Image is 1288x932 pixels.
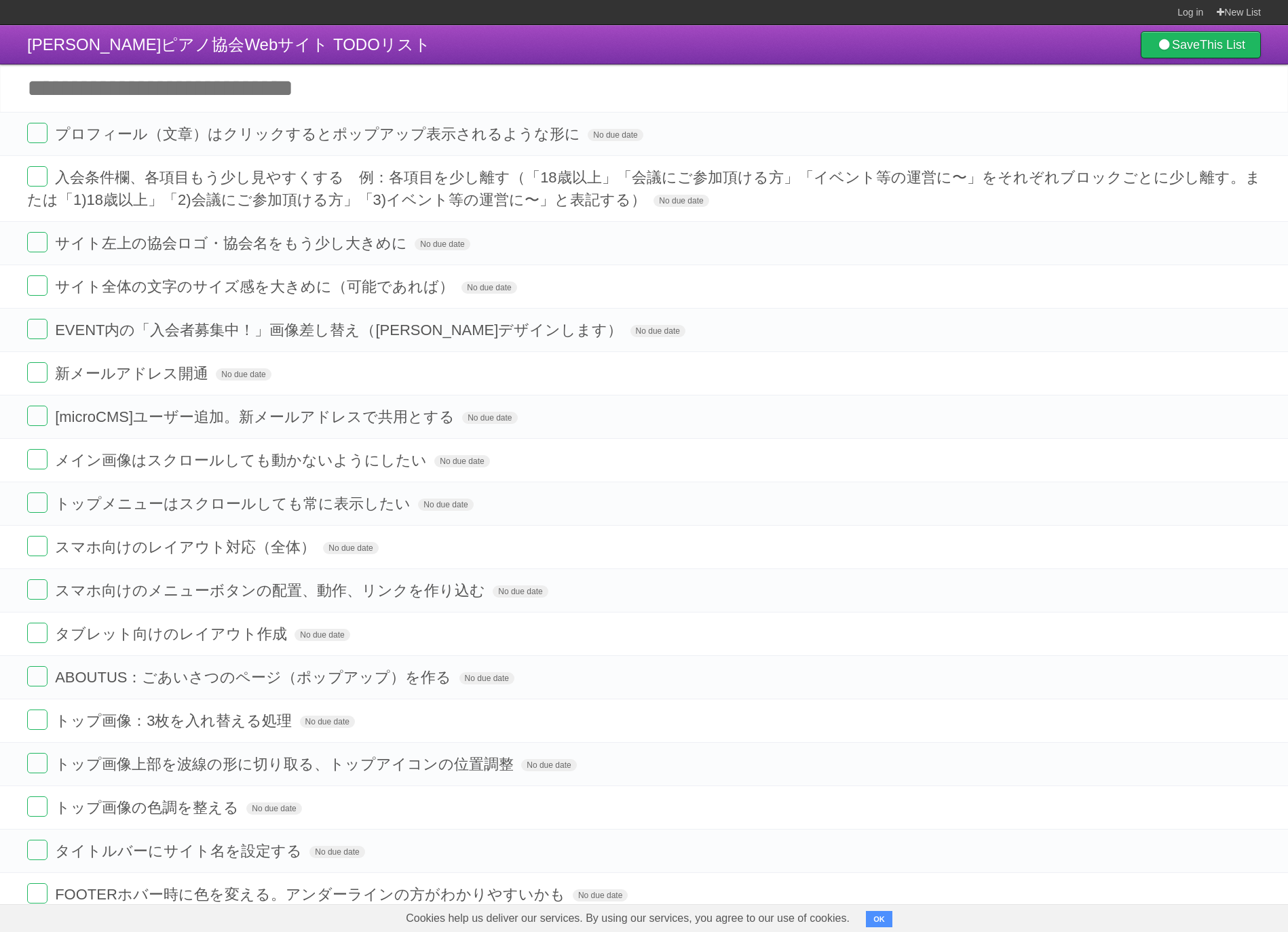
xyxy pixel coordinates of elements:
[27,666,48,686] label: Done
[434,455,489,467] span: No due date
[55,582,489,599] span: スマホ向けのメニューボタンの配置、動作、リンクを作り込む
[27,883,48,904] label: Done
[55,235,411,252] span: サイト左上の協会ロゴ・協会名をもう少し大きめに
[27,232,48,252] label: Done
[55,886,569,903] span: FOOTERホバー時に色を変える。アンダーラインの方がわかりやすいかも
[27,35,431,54] span: [PERSON_NAME]ピアノ協会Webサイト TODOリスト
[55,278,457,295] span: サイト全体の文字のサイズ感を大きめに（可能であれば）
[323,542,378,554] span: No due date
[462,412,517,424] span: No due date
[27,449,48,469] label: Done
[55,669,455,686] span: ABOUTUS：ごあいさつのページ（ポップアップ）を作る
[27,536,48,556] label: Done
[27,623,48,643] label: Done
[392,905,863,932] span: Cookies help us deliver our services. By using our services, you agree to our use of cookies.
[27,275,48,296] label: Done
[588,129,643,141] span: No due date
[418,499,473,511] span: No due date
[55,365,212,382] span: 新メールアドレス開通
[55,625,290,642] span: タブレット向けのレイアウト作成
[27,753,48,773] label: Done
[55,125,584,142] span: プロフィール（文章）はクリックするとポップアップ表示されるような形に
[55,539,319,556] span: スマホ向けのレイアウト対応（全体）
[27,840,48,860] label: Done
[461,281,516,294] span: No due date
[27,492,48,513] label: Done
[573,889,628,901] span: No due date
[55,408,458,425] span: [microCMS]ユーザー追加。新メールアドレスで共用とする
[27,796,48,817] label: Done
[1141,31,1261,58] a: SaveThis List
[55,495,414,512] span: トップメニューはスクロールしても常に表示したい
[55,842,305,859] span: タイトルバーにサイト名を設定する
[55,322,626,338] span: EVENT内の「入会者募集中！」画像差し替え（[PERSON_NAME]デザインします）
[27,123,48,143] label: Done
[216,368,271,381] span: No due date
[866,911,892,927] button: OK
[27,166,48,187] label: Done
[654,195,708,207] span: No due date
[459,672,514,684] span: No due date
[27,579,48,600] label: Done
[493,585,548,598] span: No due date
[55,712,295,729] span: トップ画像：3枚を入れ替える処理
[55,799,242,816] span: トップ画像の色調を整える
[1200,38,1245,52] b: This List
[55,756,517,773] span: トップ画像上部を波線の形に切り取る、トップアイコンの位置調整
[27,406,48,426] label: Done
[630,325,685,337] span: No due date
[55,452,430,469] span: メイン画像はスクロールしても動かないようにしたい
[27,710,48,730] label: Done
[27,169,1261,208] span: 入会条件欄、各項目もう少し見やすくする 例：各項目を少し離す（「18歳以上」「会議にご参加頂ける方」「イベント等の運営に〜」をそれぞれブロックごとに少し離す。または「1)18歳以上」「2)会議に...
[309,846,364,858] span: No due date
[246,802,301,815] span: No due date
[521,759,576,771] span: No due date
[27,319,48,339] label: Done
[300,716,355,728] span: No due date
[295,629,349,641] span: No due date
[415,238,470,250] span: No due date
[27,362,48,383] label: Done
